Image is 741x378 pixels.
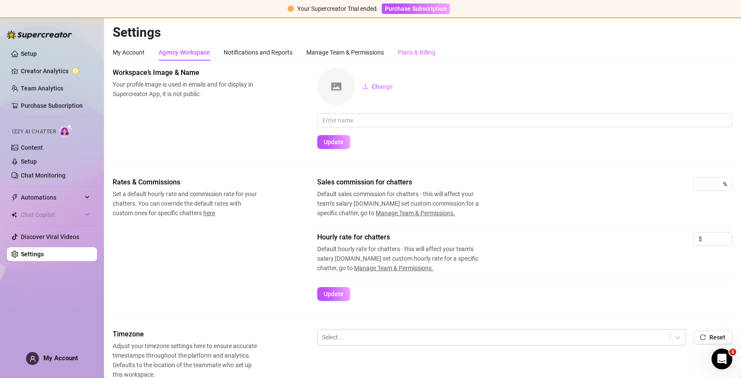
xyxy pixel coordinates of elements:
[355,80,400,94] button: Change
[113,329,258,339] span: Timezone
[159,48,210,57] div: Agency Workspace
[318,68,355,105] img: square-placeholder.png
[113,177,258,187] span: Rates & Commissions
[21,208,82,222] span: Chat Copilot
[59,124,73,137] img: AI Chatter
[12,128,56,136] span: Izzy AI Chatter
[113,68,258,78] span: Workspace’s Image & Name
[317,113,732,127] input: Enter name
[7,30,72,39] img: logo-BBDzfeDw.svg
[113,80,258,99] span: Your profile image is used in emails and for display in Supercreator App, it is not public.
[297,5,378,12] span: Your Supercreator Trial ended.
[317,232,491,242] span: Hourly rate for chatters
[21,191,82,204] span: Automations
[113,48,145,57] div: My Account
[324,291,344,297] span: Update
[21,102,83,109] a: Purchase Subscription
[11,194,18,201] span: thunderbolt
[729,349,736,355] span: 1
[317,244,491,273] span: Default hourly rate for chatters - this will affect your team’s salary [DOMAIN_NAME] set custom h...
[288,6,294,12] span: exclamation-circle
[21,85,63,92] a: Team Analytics
[29,355,36,362] span: user
[21,64,90,78] a: Creator Analytics exclamation-circle
[317,189,491,218] span: Default sales commission for chatters - this will affect your team’s salary [DOMAIN_NAME] set cus...
[11,212,17,218] img: Chat Copilot
[224,48,292,57] div: Notifications and Reports
[709,334,725,341] span: Reset
[324,139,344,145] span: Update
[306,48,384,57] div: Manage Team & Permissions
[385,5,447,12] span: Purchase Subscription
[382,5,450,12] a: Purchase Subscription
[113,24,732,41] h2: Settings
[203,210,215,216] span: here
[113,189,258,218] span: Set a default hourly rate and commission rate for your chatters. You can override the default rat...
[354,265,433,271] span: Manage Team & Permissions.
[317,287,350,301] button: Update
[317,135,350,149] button: Update
[21,144,43,151] a: Content
[21,158,37,165] a: Setup
[700,334,706,340] span: reload
[362,84,368,90] span: upload
[21,172,65,179] a: Chat Monitoring
[376,210,455,216] span: Manage Team & Permissions.
[712,349,732,369] iframe: Intercom live chat
[693,330,732,344] button: Reset
[372,83,393,90] span: Change
[382,3,450,14] button: Purchase Subscription
[398,48,435,57] div: Plans & Billing
[21,251,44,258] a: Settings
[21,50,37,57] a: Setup
[317,177,491,187] span: Sales commission for chatters
[43,354,78,362] span: My Account
[21,233,79,240] a: Discover Viral Videos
